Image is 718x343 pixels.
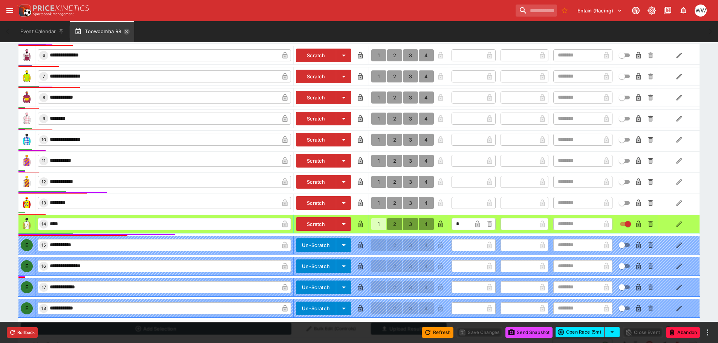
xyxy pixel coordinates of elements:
[387,49,402,61] button: 2
[21,260,33,272] div: E
[403,113,418,125] button: 3
[419,70,434,82] button: 4
[41,116,47,121] span: 9
[40,179,47,184] span: 12
[556,327,605,337] button: Open Race (5m)
[7,327,38,338] button: Rollback
[21,281,33,293] div: E
[403,91,418,104] button: 3
[296,259,336,273] button: Un-Scratch
[645,4,658,17] button: Toggle light/dark mode
[33,12,74,16] img: Sportsbook Management
[41,53,47,58] span: 6
[21,49,33,61] img: runner 6
[296,91,336,104] button: Scratch
[387,113,402,125] button: 2
[371,155,386,167] button: 1
[371,197,386,209] button: 1
[296,196,336,210] button: Scratch
[371,218,386,230] button: 1
[371,176,386,188] button: 1
[419,49,434,61] button: 4
[371,134,386,146] button: 1
[296,238,336,252] button: Un-Scratch
[17,3,32,18] img: PriceKinetics Logo
[403,176,418,188] button: 3
[419,91,434,104] button: 4
[661,4,674,17] button: Documentation
[605,327,620,337] button: select merge strategy
[505,327,553,338] button: Send Snapshot
[40,221,47,227] span: 14
[33,5,89,11] img: PriceKinetics
[387,70,402,82] button: 2
[21,197,33,209] img: runner 13
[403,134,418,146] button: 3
[41,74,46,79] span: 7
[559,5,571,17] button: No Bookmarks
[296,217,336,231] button: Scratch
[403,197,418,209] button: 3
[677,4,690,17] button: Notifications
[296,175,336,189] button: Scratch
[419,134,434,146] button: 4
[296,70,336,83] button: Scratch
[40,242,47,248] span: 15
[41,95,47,100] span: 8
[695,5,707,17] div: William Wallace
[629,4,643,17] button: Connected to PK
[666,327,700,338] button: Abandon
[692,2,709,19] button: William Wallace
[296,280,336,294] button: Un-Scratch
[371,113,386,125] button: 1
[21,70,33,82] img: runner 7
[419,218,434,230] button: 4
[21,134,33,146] img: runner 10
[371,91,386,104] button: 1
[21,239,33,251] div: E
[419,155,434,167] button: 4
[21,218,33,230] img: runner 14
[387,197,402,209] button: 2
[516,5,557,17] input: search
[21,176,33,188] img: runner 12
[387,176,402,188] button: 2
[40,285,47,290] span: 17
[403,70,418,82] button: 3
[40,137,47,142] span: 10
[387,91,402,104] button: 2
[296,112,336,125] button: Scratch
[387,155,402,167] button: 2
[40,264,47,269] span: 16
[387,218,402,230] button: 2
[403,49,418,61] button: 3
[573,5,627,17] button: Select Tenant
[403,218,418,230] button: 3
[21,155,33,167] img: runner 11
[296,49,336,62] button: Scratch
[666,328,700,335] span: Mark an event as closed and abandoned.
[703,328,712,337] button: more
[419,113,434,125] button: 4
[296,133,336,146] button: Scratch
[3,4,17,17] button: open drawer
[16,21,69,42] button: Event Calendar
[40,158,47,163] span: 11
[40,200,47,206] span: 13
[556,327,620,337] div: split button
[387,134,402,146] button: 2
[21,113,33,125] img: runner 9
[40,306,47,311] span: 18
[21,91,33,104] img: runner 8
[371,70,386,82] button: 1
[403,155,418,167] button: 3
[422,327,453,338] button: Refresh
[21,302,33,314] div: E
[371,49,386,61] button: 1
[70,21,134,42] button: Toowoomba R8
[419,176,434,188] button: 4
[419,197,434,209] button: 4
[296,154,336,168] button: Scratch
[296,302,336,315] button: Un-Scratch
